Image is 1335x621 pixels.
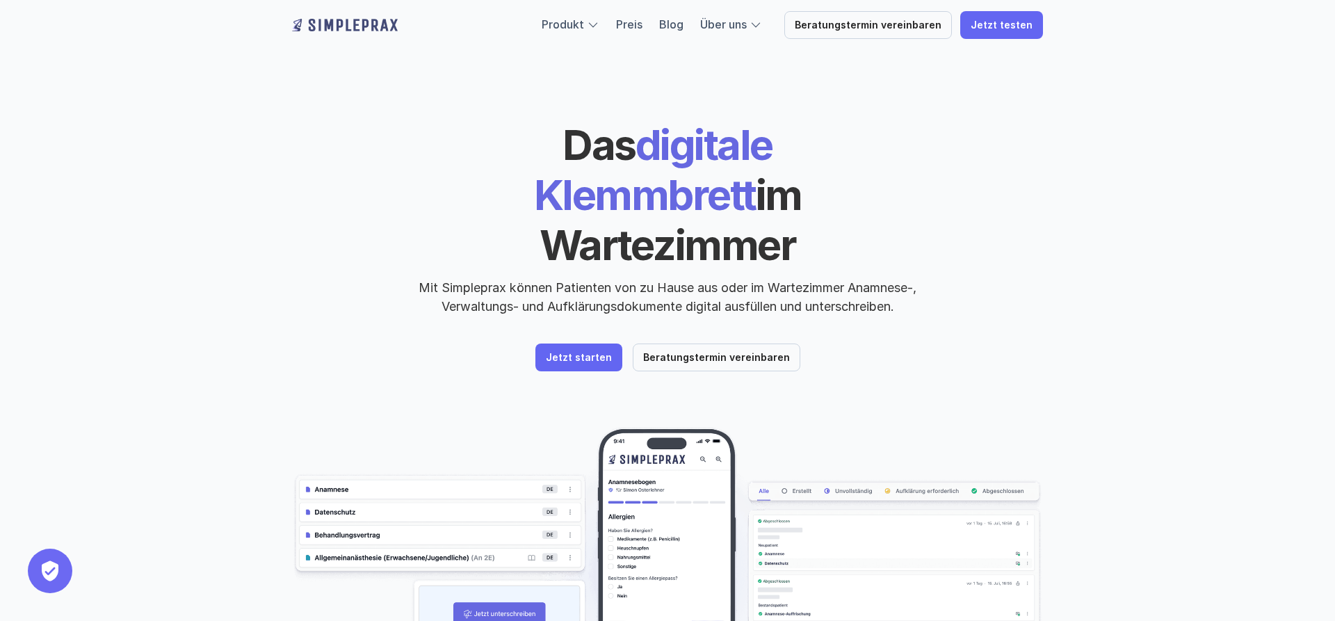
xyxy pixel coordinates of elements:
[633,344,800,371] a: Beratungstermin vereinbaren
[540,170,809,270] span: im Wartezimmer
[535,344,622,371] a: Jetzt starten
[616,17,642,31] a: Preis
[546,352,612,364] p: Jetzt starten
[563,120,636,170] span: Das
[643,352,790,364] p: Beratungstermin vereinbaren
[795,19,941,31] p: Beratungstermin vereinbaren
[428,120,907,270] h1: digitale Klemmbrett
[960,11,1043,39] a: Jetzt testen
[659,17,683,31] a: Blog
[700,17,747,31] a: Über uns
[784,11,952,39] a: Beratungstermin vereinbaren
[542,17,584,31] a: Produkt
[407,278,928,316] p: Mit Simpleprax können Patienten von zu Hause aus oder im Wartezimmer Anamnese-, Verwaltungs- und ...
[971,19,1033,31] p: Jetzt testen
